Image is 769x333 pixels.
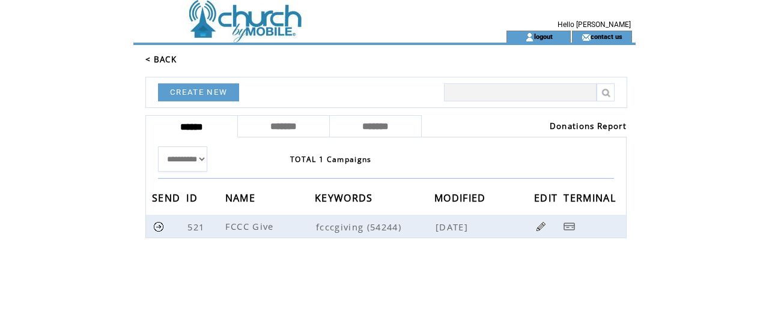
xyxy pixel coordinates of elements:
a: logout [534,32,553,40]
span: fcccgiving (54244) [316,221,433,233]
span: MODIFIED [434,188,489,211]
a: CREATE NEW [158,83,239,101]
span: [DATE] [436,221,471,233]
img: contact_us_icon.gif [582,32,591,42]
a: ID [186,194,201,201]
span: 521 [187,221,207,233]
span: ID [186,188,201,211]
span: TERMINAL [564,188,619,211]
span: KEYWORDS [315,188,376,211]
a: MODIFIED [434,194,489,201]
span: EDIT [534,188,561,211]
a: NAME [225,194,258,201]
img: account_icon.gif [525,32,534,42]
span: Hello [PERSON_NAME] [558,20,631,29]
a: < BACK [145,54,177,65]
span: FCCC Give [225,220,277,232]
a: contact us [591,32,622,40]
a: KEYWORDS [315,194,376,201]
a: Donations Report [550,121,627,131]
span: NAME [225,188,258,211]
span: TOTAL 1 Campaigns [290,154,372,164]
span: SEND [152,188,183,211]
